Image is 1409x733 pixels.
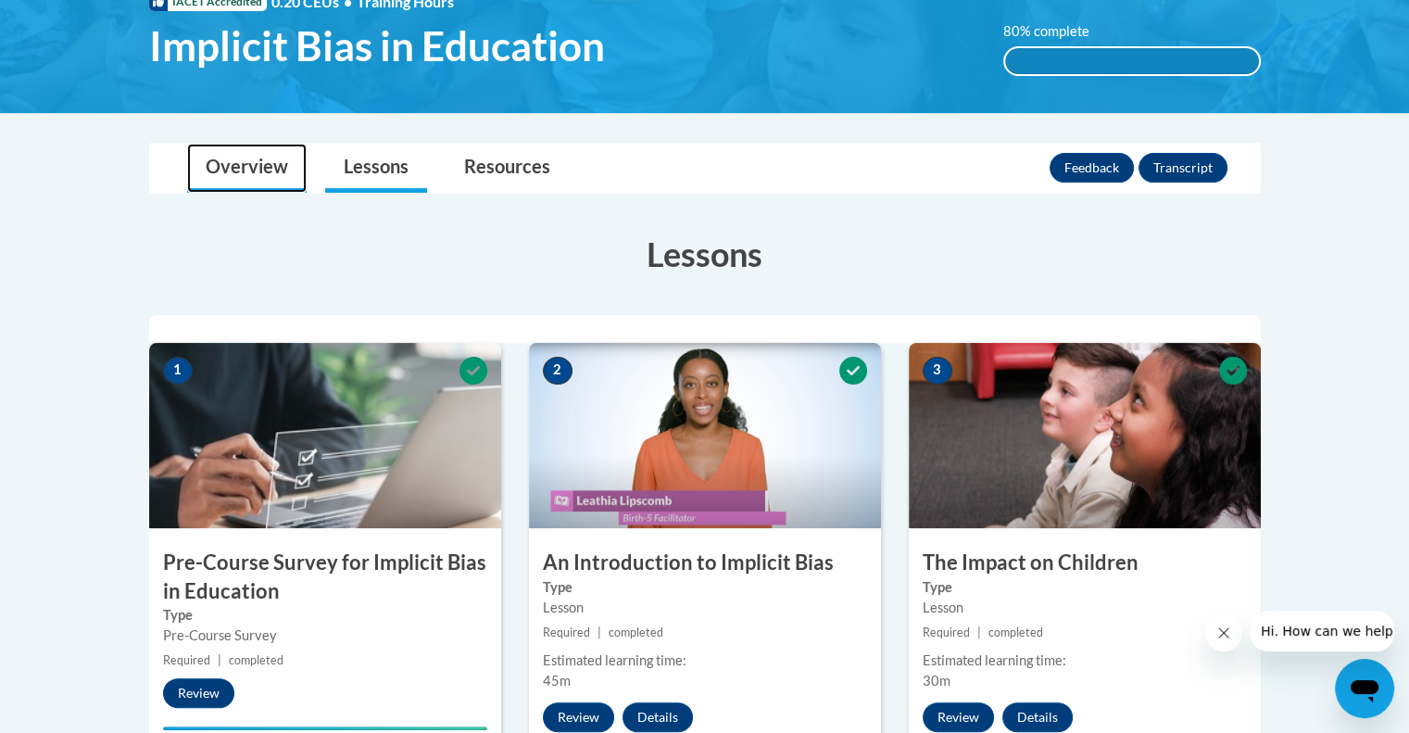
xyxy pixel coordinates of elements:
[11,13,150,28] span: Hi. How can we help?
[1002,702,1073,732] button: Details
[163,626,487,646] div: Pre-Course Survey
[187,144,307,193] a: Overview
[909,549,1261,577] h3: The Impact on Children
[1335,659,1394,718] iframe: Button to launch messaging window
[1250,611,1394,651] iframe: Message from company
[149,549,501,606] h3: Pre-Course Survey for Implicit Bias in Education
[1005,48,1259,74] div: 100%
[529,549,881,577] h3: An Introduction to Implicit Bias
[163,605,487,626] label: Type
[923,626,970,639] span: Required
[163,678,234,708] button: Review
[923,702,994,732] button: Review
[1003,21,1110,42] label: 80% complete
[446,144,569,193] a: Resources
[909,343,1261,528] img: Course Image
[923,651,1247,671] div: Estimated learning time:
[163,653,210,667] span: Required
[529,343,881,528] img: Course Image
[325,144,427,193] a: Lessons
[923,577,1247,598] label: Type
[218,653,221,667] span: |
[543,626,590,639] span: Required
[543,598,867,618] div: Lesson
[229,653,283,667] span: completed
[543,577,867,598] label: Type
[1050,153,1134,183] button: Feedback
[163,727,487,730] div: Your progress
[149,21,605,70] span: Implicit Bias in Education
[149,231,1261,277] h3: Lessons
[543,357,572,385] span: 2
[923,673,950,689] span: 30m
[1139,153,1227,183] button: Transcript
[543,702,614,732] button: Review
[923,598,1247,618] div: Lesson
[1205,614,1242,651] iframe: Close message
[163,357,193,385] span: 1
[923,357,952,385] span: 3
[149,343,501,528] img: Course Image
[598,626,601,639] span: |
[623,702,693,732] button: Details
[543,651,867,671] div: Estimated learning time:
[988,626,1043,639] span: completed
[543,673,571,689] span: 45m
[609,626,663,639] span: completed
[977,626,981,639] span: |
